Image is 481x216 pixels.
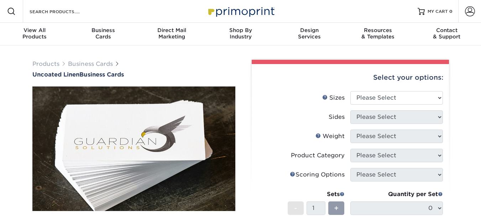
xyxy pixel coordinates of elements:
span: Direct Mail [137,27,206,33]
div: Sizes [322,94,345,102]
a: Products [32,60,59,67]
span: Design [275,27,344,33]
div: Industry [206,27,275,40]
a: Uncoated LinenBusiness Cards [32,71,235,78]
span: Resources [344,27,412,33]
span: Shop By [206,27,275,33]
span: Uncoated Linen [32,71,79,78]
a: Resources& Templates [344,23,412,46]
div: Scoring Options [290,170,345,179]
span: MY CART [428,9,448,15]
span: + [334,203,339,214]
a: Shop ByIndustry [206,23,275,46]
span: Business [69,27,137,33]
a: BusinessCards [69,23,137,46]
h1: Business Cards [32,71,235,78]
div: Product Category [291,151,345,160]
div: Quantity per Set [350,190,443,199]
div: Sets [288,190,345,199]
span: 0 [449,9,453,14]
div: & Templates [344,27,412,40]
div: & Support [412,27,481,40]
div: Sides [329,113,345,121]
div: Services [275,27,344,40]
div: Marketing [137,27,206,40]
div: Cards [69,27,137,40]
a: Business Cards [68,60,113,67]
div: Select your options: [257,64,443,91]
img: Primoprint [205,4,276,19]
a: Direct MailMarketing [137,23,206,46]
span: - [294,203,297,214]
div: Weight [315,132,345,141]
span: Contact [412,27,481,33]
a: DesignServices [275,23,344,46]
a: Contact& Support [412,23,481,46]
input: SEARCH PRODUCTS..... [29,7,98,16]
